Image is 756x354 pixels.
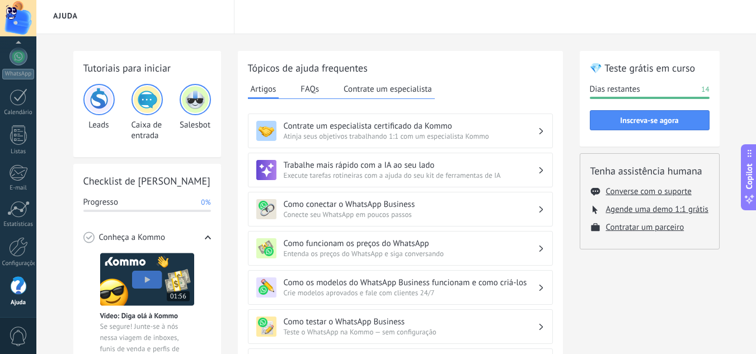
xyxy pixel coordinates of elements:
div: Leads [83,84,115,141]
span: Conecte seu WhatsApp em poucos passos [284,210,538,219]
h2: Tópicos de ajuda frequentes [248,61,553,75]
div: Calendário [2,109,35,116]
div: Listas [2,148,35,155]
h3: Como funcionam os preços do WhatsApp [284,238,538,249]
span: Dias restantes [590,84,640,95]
div: Salesbot [180,84,211,141]
span: Conheça a Kommo [99,232,165,243]
span: Teste o WhatsApp na Kommo — sem configuração [284,327,538,337]
button: FAQs [298,81,322,97]
h3: Como os modelos do WhatsApp Business funcionam e como criá-los [284,277,538,288]
span: 0% [201,197,210,208]
h2: Tutoriais para iniciar [83,61,211,75]
h3: Contrate um especialista certificado da Kommo [284,121,538,131]
button: Contrate um especialista [341,81,435,97]
h3: Como testar o WhatsApp Business [284,317,538,327]
span: Atinja seus objetivos trabalhando 1:1 com um especialista Kommo [284,131,538,141]
button: Converse com o suporte [606,186,692,197]
h2: Checklist de [PERSON_NAME] [83,174,211,188]
h3: Como conectar o WhatsApp Business [284,199,538,210]
span: Vídeo: Diga olá à Kommo [100,311,178,320]
span: Execute tarefas rotineiras com a ajuda do seu kit de ferramentas de IA [284,171,538,180]
div: WhatsApp [2,69,34,79]
span: Crie modelos aprovados e fale com clientes 24/7 [284,288,538,298]
button: Contratar um parceiro [606,222,684,233]
h2: Tenha assistência humana [590,164,709,178]
h3: Trabalhe mais rápido com a IA ao seu lado [284,160,538,171]
span: Copilot [744,163,755,189]
button: Agende uma demo 1:1 grátis [606,204,708,215]
button: Artigos [248,81,279,99]
h2: 💎 Teste grátis em curso [590,61,710,75]
button: Inscreva-se agora [590,110,710,130]
span: Inscreva-se agora [620,116,678,124]
span: 14 [701,84,709,95]
div: Configurações [2,260,35,267]
div: E-mail [2,185,35,192]
div: Estatísticas [2,221,35,228]
img: Meet video [100,253,194,306]
div: Ajuda [2,299,35,306]
span: Entenda os preços do WhatsApp e siga conversando [284,249,538,258]
div: Caixa de entrada [132,84,163,141]
span: Progresso [83,197,118,208]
